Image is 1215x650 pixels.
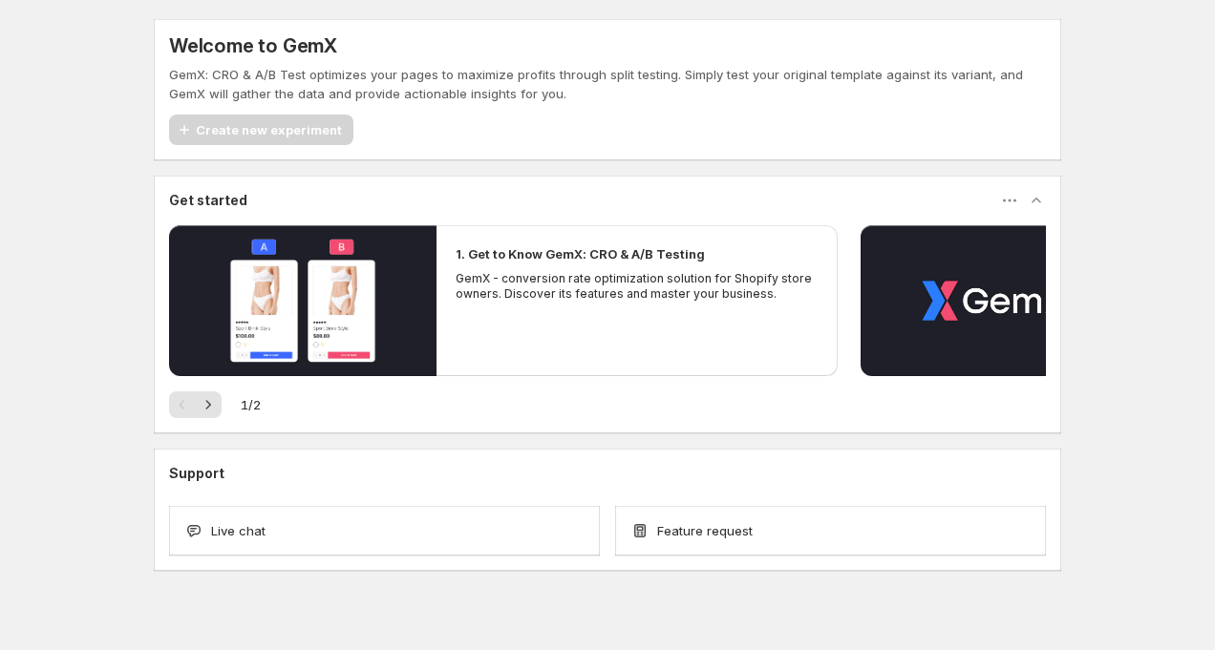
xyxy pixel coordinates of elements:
[169,464,224,483] h3: Support
[211,521,266,540] span: Live chat
[169,191,247,210] h3: Get started
[456,244,705,263] h2: 1. Get to Know GemX: CRO & A/B Testing
[456,271,819,302] p: GemX - conversion rate optimization solution for Shopify store owners. Discover its features and ...
[169,34,337,57] h5: Welcome to GemX
[657,521,753,540] span: Feature request
[241,395,261,414] span: 1 / 2
[169,65,1046,103] p: GemX: CRO & A/B Test optimizes your pages to maximize profits through split testing. Simply test ...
